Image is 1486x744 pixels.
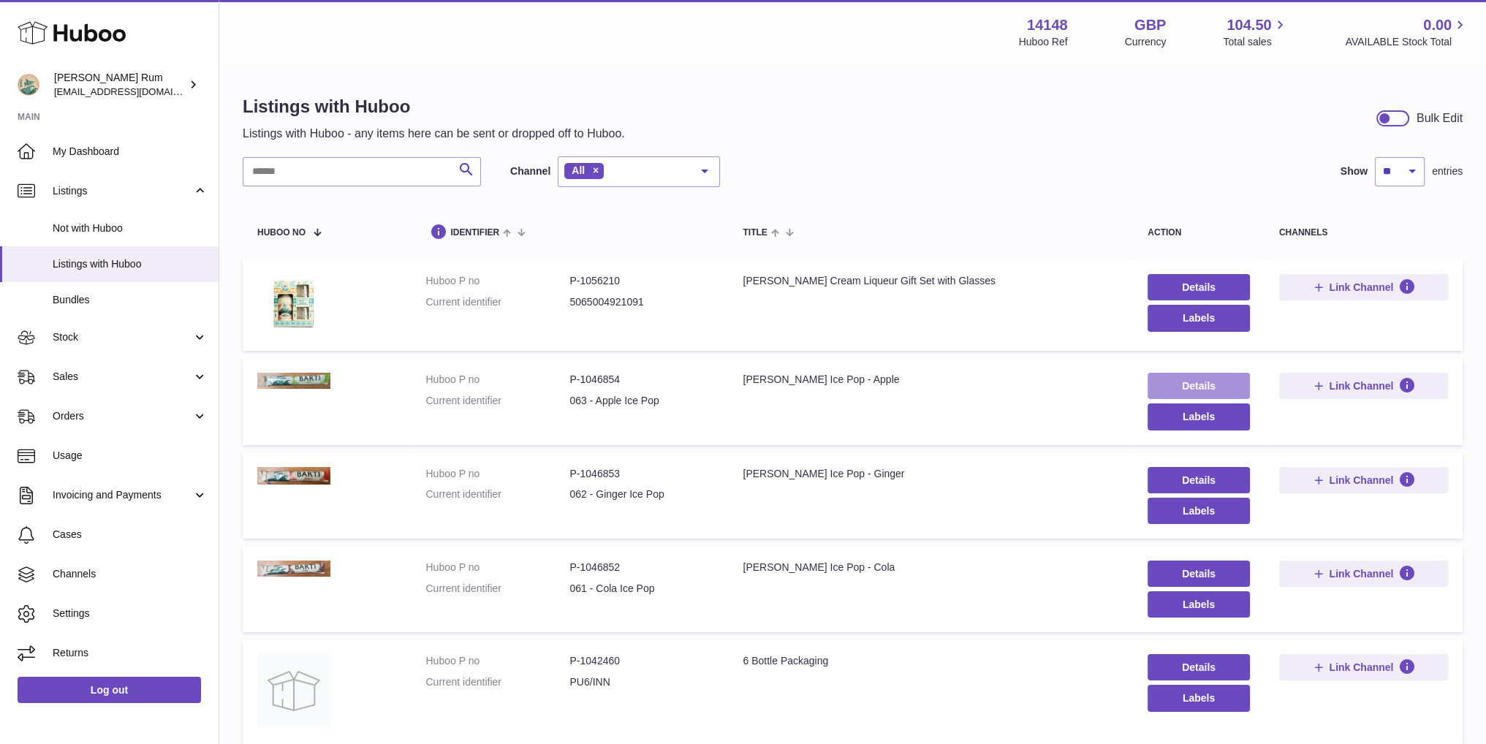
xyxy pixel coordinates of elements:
button: Labels [1148,305,1250,331]
dt: Current identifier [425,487,569,501]
span: Returns [53,646,208,660]
div: [PERSON_NAME] Cream Liqueur Gift Set with Glasses [743,274,1118,288]
span: Orders [53,409,192,423]
span: Total sales [1223,35,1288,49]
p: Listings with Huboo - any items here can be sent or dropped off to Huboo. [243,126,625,142]
span: Listings with Huboo [53,257,208,271]
span: My Dashboard [53,145,208,159]
a: Details [1148,467,1250,493]
span: Sales [53,370,192,384]
dd: PU6/INN [569,675,713,689]
a: 104.50 Total sales [1223,15,1288,49]
button: Link Channel [1279,654,1448,680]
dd: 061 - Cola Ice Pop [569,582,713,596]
span: Usage [53,449,208,463]
dd: P-1046852 [569,561,713,574]
h1: Listings with Huboo [243,95,625,118]
a: 0.00 AVAILABLE Stock Total [1345,15,1468,49]
span: AVAILABLE Stock Total [1345,35,1468,49]
dt: Huboo P no [425,373,569,387]
label: Channel [510,164,550,178]
span: Channels [53,567,208,581]
dd: P-1046853 [569,467,713,481]
dt: Huboo P no [425,654,569,668]
button: Labels [1148,498,1250,524]
div: [PERSON_NAME] Ice Pop - Ginger [743,467,1118,481]
dt: Huboo P no [425,467,569,481]
span: 0.00 [1423,15,1452,35]
button: Link Channel [1279,274,1448,300]
span: Link Channel [1329,474,1393,487]
dd: P-1046854 [569,373,713,387]
button: Labels [1148,403,1250,430]
button: Link Channel [1279,561,1448,587]
span: Listings [53,184,192,198]
span: Stock [53,330,192,344]
strong: GBP [1134,15,1166,35]
a: Log out [18,677,201,703]
button: Labels [1148,685,1250,711]
span: title [743,228,767,238]
a: Details [1148,274,1250,300]
div: [PERSON_NAME] Ice Pop - Cola [743,561,1118,574]
div: Bulk Edit [1417,110,1463,126]
dt: Current identifier [425,295,569,309]
dd: P-1056210 [569,274,713,288]
span: Link Channel [1329,567,1393,580]
dt: Huboo P no [425,561,569,574]
dt: Current identifier [425,582,569,596]
strong: 14148 [1027,15,1068,35]
span: Link Channel [1329,661,1393,674]
span: entries [1432,164,1463,178]
div: channels [1279,228,1448,238]
span: Huboo no [257,228,306,238]
button: Link Channel [1279,467,1448,493]
dt: Current identifier [425,675,569,689]
dt: Current identifier [425,394,569,408]
a: Details [1148,561,1250,587]
dt: Huboo P no [425,274,569,288]
img: Barti Ice Pop - Apple [257,373,330,389]
img: mail@bartirum.wales [18,74,39,96]
dd: 063 - Apple Ice Pop [569,394,713,408]
a: Details [1148,373,1250,399]
div: [PERSON_NAME] Rum [54,71,186,99]
div: action [1148,228,1250,238]
dd: 062 - Ginger Ice Pop [569,487,713,501]
div: Huboo Ref [1019,35,1068,49]
span: Link Channel [1329,379,1393,392]
span: Cases [53,528,208,542]
button: Link Channel [1279,373,1448,399]
img: Barti Ice Pop - Ginger [257,467,330,485]
dd: 5065004921091 [569,295,713,309]
dd: P-1042460 [569,654,713,668]
span: All [572,164,585,176]
span: [EMAIL_ADDRESS][DOMAIN_NAME] [54,86,215,97]
button: Labels [1148,591,1250,618]
label: Show [1341,164,1368,178]
span: Settings [53,607,208,620]
img: Barti Cream Liqueur Gift Set with Glasses [257,274,330,333]
span: Link Channel [1329,281,1393,294]
img: Barti Ice Pop - Cola [257,561,330,577]
span: Not with Huboo [53,221,208,235]
span: identifier [450,228,499,238]
div: [PERSON_NAME] Ice Pop - Apple [743,373,1118,387]
div: 6 Bottle Packaging [743,654,1118,668]
img: 6 Bottle Packaging [257,654,330,727]
div: Currency [1125,35,1167,49]
span: 104.50 [1227,15,1271,35]
span: Bundles [53,293,208,307]
a: Details [1148,654,1250,680]
span: Invoicing and Payments [53,488,192,502]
